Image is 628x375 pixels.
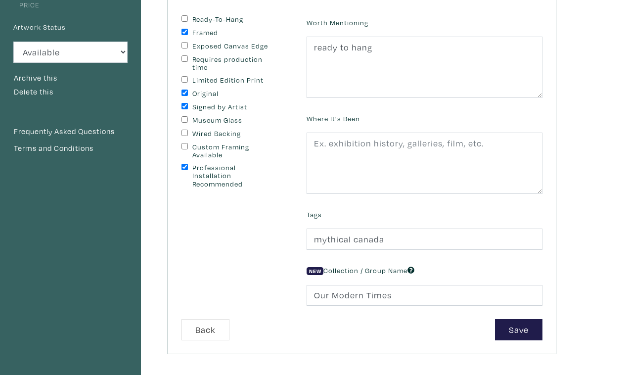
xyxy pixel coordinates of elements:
label: Ready-To-Hang [192,15,275,24]
textarea: ready to hang [307,37,542,98]
input: Ex. 202X, Landscape Collection, etc. [307,285,542,306]
span: New [307,267,323,275]
label: Custom Framing Available [192,143,275,159]
label: Wired Backing [192,130,275,138]
label: Limited Edition Print [192,76,275,85]
label: Professional Installation Recommended [192,164,275,188]
button: Archive this [13,72,58,85]
label: Artwork Status [13,22,66,33]
label: Worth Mentioning [307,17,368,28]
button: Delete this [13,86,54,98]
a: Frequently Asked Questions [13,125,128,138]
button: Back [181,319,229,340]
label: Museum Glass [192,116,275,125]
label: Framed [192,29,275,37]
label: Requires production time [192,55,275,72]
label: Original [192,90,275,98]
input: Ex. abstracts, blue, minimalist, people, animals, bright, etc. [307,229,542,250]
label: Collection / Group Name [307,265,414,276]
label: Signed by Artist [192,103,275,111]
label: Where It's Been [307,113,360,124]
label: Exposed Canvas Edge [192,42,275,50]
label: Tags [307,209,322,220]
a: Terms and Conditions [13,142,128,155]
button: Save [495,319,542,340]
